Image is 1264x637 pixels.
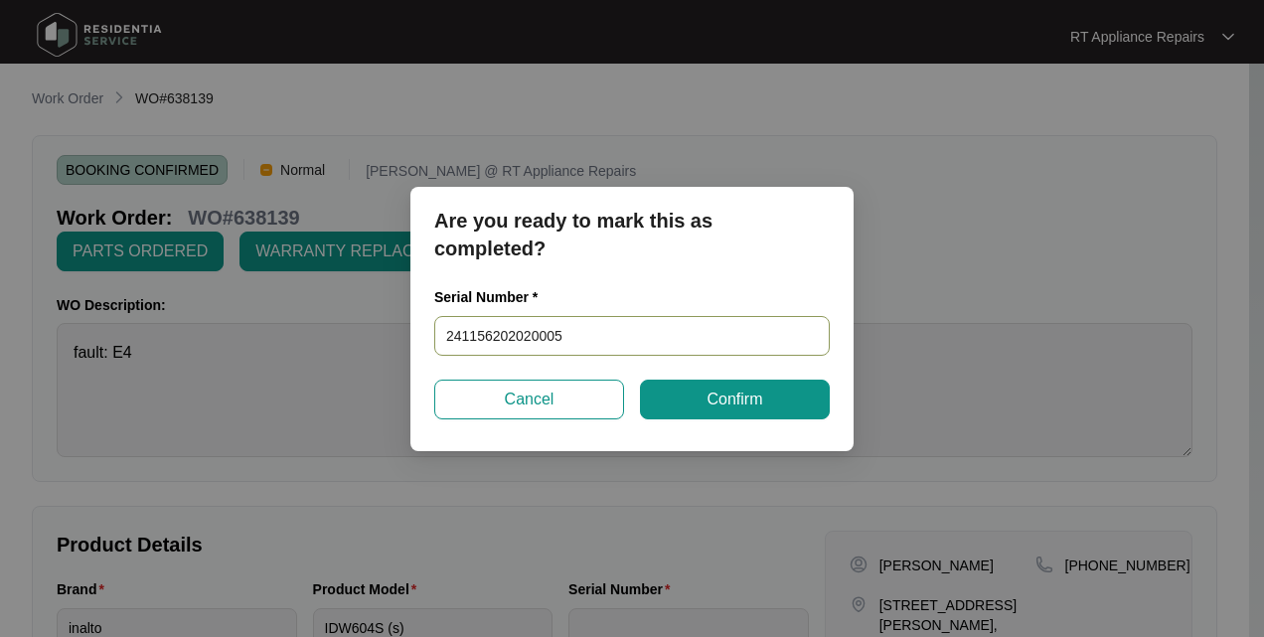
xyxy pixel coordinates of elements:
span: Cancel [505,388,554,411]
p: Are you ready to mark this as [434,207,830,235]
label: Serial Number * [434,287,553,307]
button: Cancel [434,380,624,419]
button: Confirm [640,380,830,419]
span: Confirm [707,388,762,411]
p: completed? [434,235,830,262]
